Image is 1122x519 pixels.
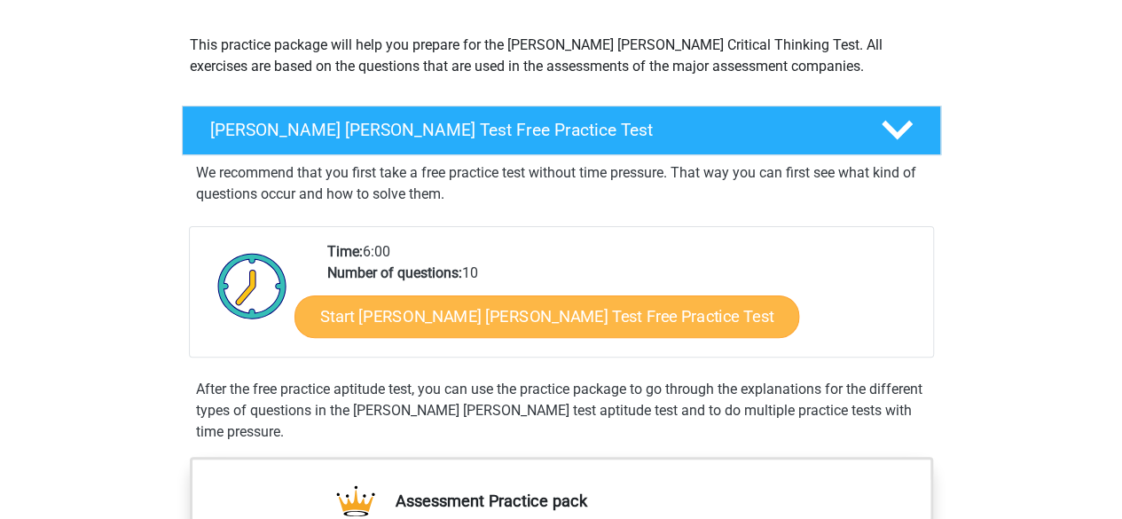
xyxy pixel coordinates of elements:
[314,241,932,357] div: 6:00 10
[294,295,799,338] a: Start [PERSON_NAME] [PERSON_NAME] Test Free Practice Test
[210,120,852,140] h4: [PERSON_NAME] [PERSON_NAME] Test Free Practice Test
[327,264,462,281] b: Number of questions:
[189,379,934,443] div: After the free practice aptitude test, you can use the practice package to go through the explana...
[196,162,927,205] p: We recommend that you first take a free practice test without time pressure. That way you can fir...
[327,243,363,260] b: Time:
[208,241,297,330] img: Clock
[190,35,933,77] p: This practice package will help you prepare for the [PERSON_NAME] [PERSON_NAME] Critical Thinking...
[175,106,948,155] a: [PERSON_NAME] [PERSON_NAME] Test Free Practice Test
